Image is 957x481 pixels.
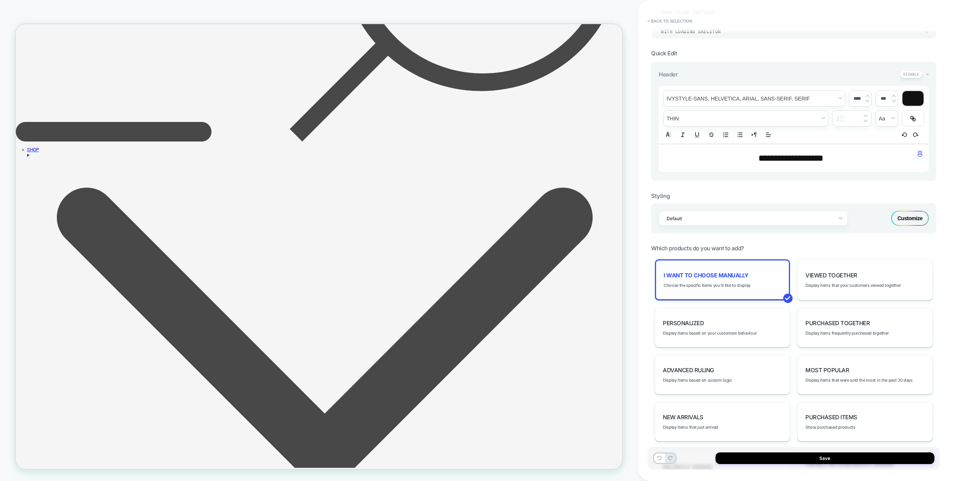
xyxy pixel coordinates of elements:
span: Display items that just arrived [663,425,718,430]
span: Quick Edit [651,50,677,57]
button: Save [715,452,934,464]
img: edit with ai [918,151,922,157]
span: font [664,91,845,106]
img: line height [836,116,843,122]
span: Most Popular [805,367,849,374]
button: Right to Left [749,130,760,139]
img: up [892,94,896,97]
span: New Arrivals [663,414,703,421]
img: up [864,114,867,117]
span: Choose the specific items you'd like to display [664,283,750,288]
button: < Back to selection [644,15,696,27]
span: I want to choose manually [664,272,749,279]
span: Header [659,71,677,78]
span: Purchased Together [805,320,870,327]
span: Align [763,130,774,139]
div: WITH LOADING SKELETON [661,28,919,35]
button: Underline [692,130,702,139]
span: fontWeight [664,111,828,126]
button: Italic [677,130,688,139]
span: Viewed Together [805,272,857,279]
img: down [892,99,896,102]
span: Purchased Items [805,414,857,421]
img: down [864,119,867,122]
span: Show purchased products [805,425,855,430]
span: Display items that your customers viewed together [805,283,901,288]
img: up [866,94,869,97]
img: down [866,99,869,102]
span: Display items frequently purchased together [805,330,889,336]
div: Styling [651,192,936,199]
span: Display items that were sold the most in the past 30 days [805,377,913,383]
span: transform [876,111,898,126]
span: - [926,70,929,78]
span: Advanced Ruling [663,367,714,374]
span: Display items based on your customers behaviour [663,330,757,336]
button: Strike [706,130,717,139]
a: SHOP [15,164,31,171]
div: SHOW COLOR SWATCHES [661,9,919,15]
span: Display items based on custom logic [663,377,732,383]
span: personalized [663,320,704,327]
button: Bullet list [735,130,745,139]
button: Ordered list [720,130,731,139]
span: Which products do you want to add? [651,245,744,252]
